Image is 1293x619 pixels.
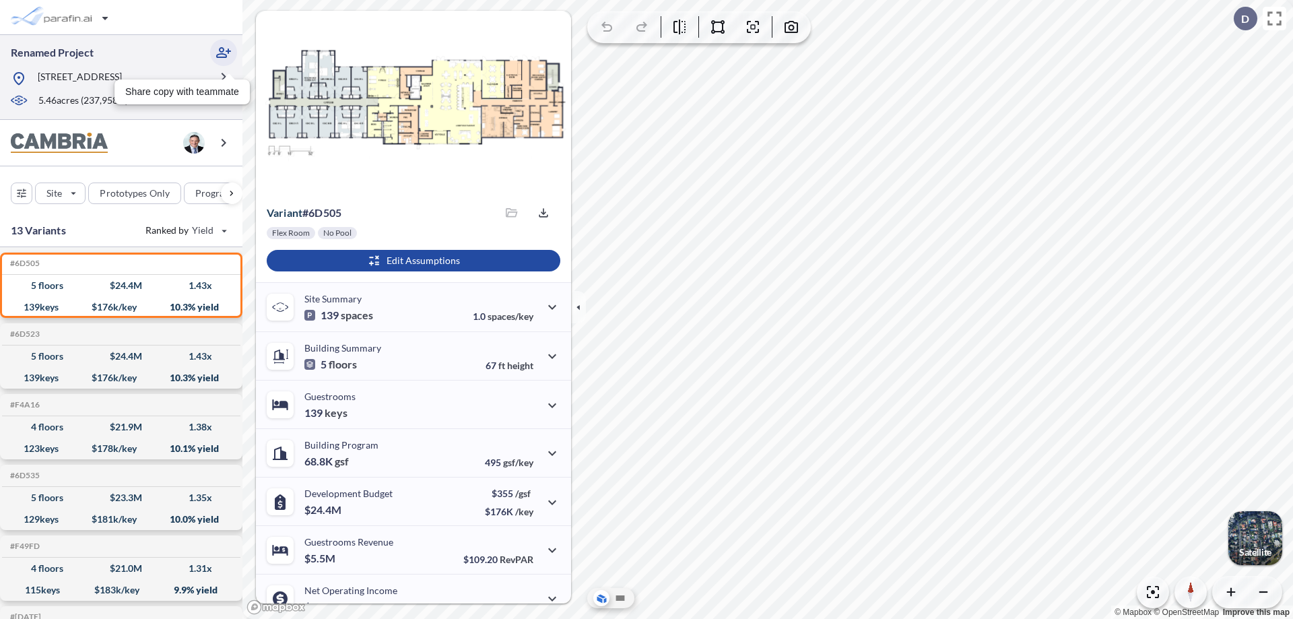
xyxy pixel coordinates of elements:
[463,554,533,565] p: $109.20
[1228,511,1282,565] img: Switcher Image
[335,455,349,468] span: gsf
[304,536,393,548] p: Guestrooms Revenue
[125,85,239,99] p: Share copy with teammate
[100,187,170,200] p: Prototypes Only
[515,506,533,517] span: /key
[11,133,108,154] img: BrandImage
[88,183,181,204] button: Prototypes Only
[246,599,306,615] a: Mapbox homepage
[304,391,356,402] p: Guestrooms
[7,259,40,268] h5: Click to copy the code
[304,308,373,322] p: 139
[325,406,347,420] span: keys
[485,488,533,499] p: $355
[341,308,373,322] span: spaces
[503,457,533,468] span: gsf/key
[486,360,533,371] p: 67
[304,358,357,371] p: 5
[7,329,40,339] h5: Click to copy the code
[1223,608,1290,617] a: Improve this map
[183,132,205,154] img: user logo
[192,224,214,237] span: Yield
[329,358,357,371] span: floors
[304,342,381,354] p: Building Summary
[35,183,86,204] button: Site
[135,220,236,241] button: Ranked by Yield
[476,602,533,614] p: 45.0%
[387,254,460,267] p: Edit Assumptions
[612,590,628,606] button: Site Plan
[485,506,533,517] p: $176K
[304,455,349,468] p: 68.8K
[304,293,362,304] p: Site Summary
[46,187,62,200] p: Site
[267,206,302,219] span: Variant
[7,471,40,480] h5: Click to copy the code
[504,602,533,614] span: margin
[7,542,40,551] h5: Click to copy the code
[1154,608,1219,617] a: OpenStreetMap
[304,488,393,499] p: Development Budget
[593,590,609,606] button: Aerial View
[38,94,128,108] p: 5.46 acres ( 237,958 sf)
[1241,13,1249,25] p: D
[473,311,533,322] p: 1.0
[304,406,347,420] p: 139
[485,457,533,468] p: 495
[507,360,533,371] span: height
[304,552,337,565] p: $5.5M
[267,206,341,220] p: # 6d505
[304,600,337,614] p: $2.5M
[1239,547,1271,558] p: Satellite
[515,488,531,499] span: /gsf
[1115,608,1152,617] a: Mapbox
[11,45,94,60] p: Renamed Project
[323,228,352,238] p: No Pool
[498,360,505,371] span: ft
[11,222,66,238] p: 13 Variants
[304,439,378,451] p: Building Program
[38,70,122,87] p: [STREET_ADDRESS]
[488,311,533,322] span: spaces/key
[272,228,310,238] p: Flex Room
[195,187,233,200] p: Program
[184,183,257,204] button: Program
[304,503,343,517] p: $24.4M
[304,585,397,596] p: Net Operating Income
[7,400,40,410] h5: Click to copy the code
[500,554,533,565] span: RevPAR
[1228,511,1282,565] button: Switcher ImageSatellite
[267,250,560,271] button: Edit Assumptions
